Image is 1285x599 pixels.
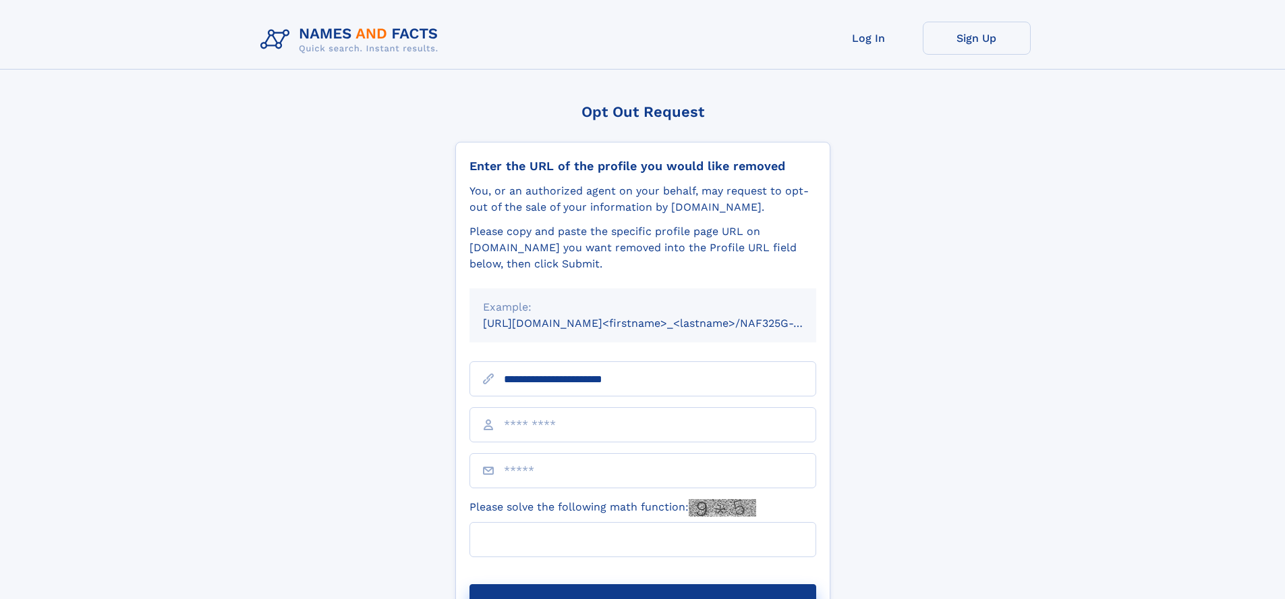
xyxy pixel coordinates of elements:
img: Logo Names and Facts [255,22,449,58]
div: Enter the URL of the profile you would like removed [469,159,816,174]
div: Opt Out Request [455,103,830,120]
a: Sign Up [923,22,1031,55]
label: Please solve the following math function: [469,499,756,517]
div: You, or an authorized agent on your behalf, may request to opt-out of the sale of your informatio... [469,183,816,215]
div: Please copy and paste the specific profile page URL on [DOMAIN_NAME] you want removed into the Pr... [469,224,816,272]
div: Example: [483,299,803,315]
a: Log In [815,22,923,55]
small: [URL][DOMAIN_NAME]<firstname>_<lastname>/NAF325G-xxxxxxxx [483,317,842,330]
